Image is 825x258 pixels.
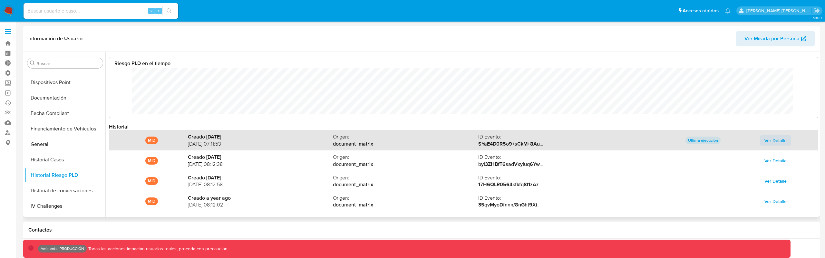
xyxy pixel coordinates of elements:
[764,156,787,165] span: Ver Detalle
[25,198,105,214] button: IV Challenges
[813,7,820,14] a: Salir
[736,31,815,46] button: Ver Mirada por Persona
[114,60,170,67] strong: Riesgo PLD en el tiempo
[478,201,742,208] strong: 35qvMyoDfnnn/8nGht9XiHK2YA8uNJjPFGOu+ttPX53gES85OmwEoALS0DQRtPTATyEWVRB4VFSGmZAxiYlvgQ==
[25,167,105,183] button: Historial Riesgo PLD
[30,61,35,66] button: Buscar
[333,133,478,140] span: Origen :
[188,181,333,188] span: [DATE] 08:12:58
[109,123,129,130] strong: Historial
[760,135,791,146] button: Ver Detalle
[25,214,105,229] button: Información de accesos
[760,196,791,206] button: Ver Detalle
[188,140,333,148] span: [DATE] 07:11:53
[149,8,154,14] span: ⌥
[764,177,787,186] span: Ver Detalle
[683,7,719,14] span: Accesos rápidos
[162,6,176,15] button: search-icon
[333,154,478,161] span: Origen :
[764,197,787,206] span: Ver Detalle
[25,106,105,121] button: Fecha Compliant
[24,7,178,15] input: Buscar usuario o caso...
[333,201,478,208] strong: document_matrix
[25,121,105,137] button: Financiamiento de Vehículos
[333,161,478,168] strong: document_matrix
[333,140,478,148] strong: document_matrix
[685,137,721,144] p: Ultima ejecución
[478,160,732,168] strong: byi3ZHBfT6sadVxyluq6YwAwykuIqIvjNevW1xCw3g51qNJ2SP+T2CsNXAyS2bAKM+J9stHLPtpFejQJ+uoemg==
[145,137,158,144] p: MID
[188,174,333,181] strong: Creado [DATE]
[188,161,333,168] span: [DATE] 08:12:38
[188,195,333,202] strong: Creado a year ago
[25,75,105,90] button: Dispositivos Point
[188,201,333,208] span: [DATE] 08:12:02
[36,61,100,66] input: Buscar
[158,8,160,14] span: s
[478,174,623,181] span: ID Evento :
[333,181,478,188] strong: document_matrix
[25,137,105,152] button: General
[25,152,105,167] button: Historial Casos
[145,197,158,205] p: MID
[25,90,105,106] button: Documentación
[478,195,623,202] span: ID Evento :
[764,136,787,145] span: Ver Detalle
[28,227,815,233] h1: Contactos
[87,246,228,252] p: Todas las acciones impactan usuarios reales, proceda con precaución.
[760,156,791,166] button: Ver Detalle
[333,174,478,181] span: Origen :
[25,183,105,198] button: Historial de conversaciones
[188,154,333,161] strong: Creado [DATE]
[188,133,333,140] strong: Creado [DATE]
[28,35,82,42] h1: Información de Usuario
[145,157,158,165] p: MID
[145,177,158,185] p: MID
[41,247,84,250] p: Ambiente: PRODUCCIÓN
[744,31,800,46] span: Ver Mirada por Persona
[725,8,731,14] a: Notificaciones
[333,195,478,202] span: Origen :
[478,154,623,161] span: ID Evento :
[746,8,811,14] p: esteban.salas@mercadolibre.com.co
[478,133,623,140] span: ID Evento :
[760,176,791,186] button: Ver Detalle
[478,181,739,188] strong: 17H6QLR0564kfkfq8I1zAzdbhl4JyA9ocAoYSVgFAb26RFTYZxWubaQPemAQ1ym/e26s3TK9Mkb1XSwRtDCGKg==
[478,140,745,148] strong: SYaE4D0R5o9+sCkM+8AuqQvaOY5smcaVLMBRo0wv1uH7y2DJQM38f0C0rhQGR1pCQzt107/FM7KjQboh2cE+9Q==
